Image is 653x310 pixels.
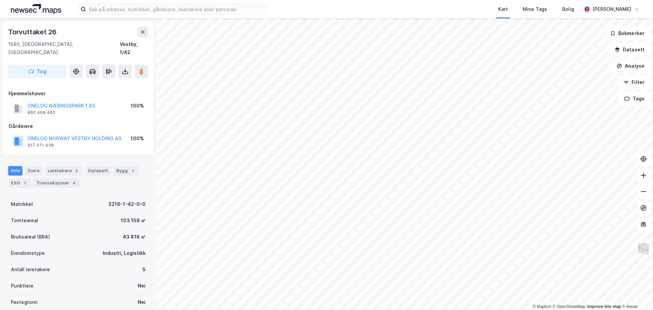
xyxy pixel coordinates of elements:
button: Analyse [611,59,650,73]
button: Datasett [609,43,650,56]
div: Vestby, 1/42 [120,40,148,56]
div: 1 [129,167,136,174]
div: 890 468 462 [28,110,55,115]
div: 100% [131,134,144,143]
div: Gårdeiere [9,122,148,130]
div: Kart [498,5,508,13]
div: Festegrunn [11,298,37,306]
a: Improve this map [587,304,621,309]
a: OpenStreetMap [553,304,586,309]
div: Nei [138,298,146,306]
div: [PERSON_NAME] [592,5,631,13]
div: 100% [131,102,144,110]
div: Eiendomstype [11,249,45,257]
div: 103 159 ㎡ [121,216,146,225]
div: Info [8,166,22,176]
div: Transaksjoner [34,178,80,188]
div: Tomteareal [11,216,38,225]
div: Punktleie [11,282,33,290]
div: Bruksareal (BRA) [11,233,50,241]
iframe: Chat Widget [619,277,653,310]
div: Mine Tags [523,5,547,13]
a: Mapbox [533,304,551,309]
div: 3216-1-42-0-0 [108,200,146,208]
button: Tag [8,65,67,78]
img: Z [637,242,650,255]
div: Bygg [114,166,139,176]
div: 5 [73,167,80,174]
div: Datasett [85,166,111,176]
input: Søk på adresse, matrikkel, gårdeiere, leietakere eller personer [86,4,268,14]
div: Kontrollprogram for chat [619,277,653,310]
div: Leietakere [45,166,83,176]
img: logo.a4113a55bc3d86da70a041830d287a7e.svg [11,4,61,14]
div: Matrikkel [11,200,33,208]
div: 1540, [GEOGRAPHIC_DATA], [GEOGRAPHIC_DATA] [8,40,120,56]
div: Torvuttaket 26 [8,27,58,37]
div: 917 071 438 [28,143,54,148]
div: Eiere [25,166,42,176]
div: 1 [21,180,28,186]
div: Bolig [562,5,574,13]
div: 4 [71,180,78,186]
button: Tags [619,92,650,105]
button: Filter [618,76,650,89]
div: ESG [8,178,31,188]
div: Hjemmelshaver [9,89,148,98]
button: Bokmerker [604,27,650,40]
div: Nei [138,282,146,290]
div: Industri, Logistikk [103,249,146,257]
div: 43 818 ㎡ [123,233,146,241]
div: Antall leietakere [11,265,50,274]
div: 5 [143,265,146,274]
